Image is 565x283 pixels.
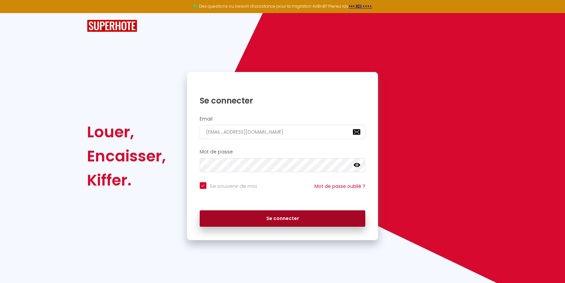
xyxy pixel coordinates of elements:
[349,3,372,9] a: >>> ICI <<<<
[200,116,366,122] h2: Email
[200,210,366,227] button: Se connecter
[200,149,366,155] h2: Mot de passe
[87,120,166,144] div: Louer,
[87,168,166,192] div: Kiffer.
[87,144,166,168] div: Encaisser,
[200,95,366,106] h1: Se connecter
[87,20,137,32] img: SuperHote logo
[314,183,365,190] a: Mot de passe oublié ?
[200,125,366,139] input: Ton Email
